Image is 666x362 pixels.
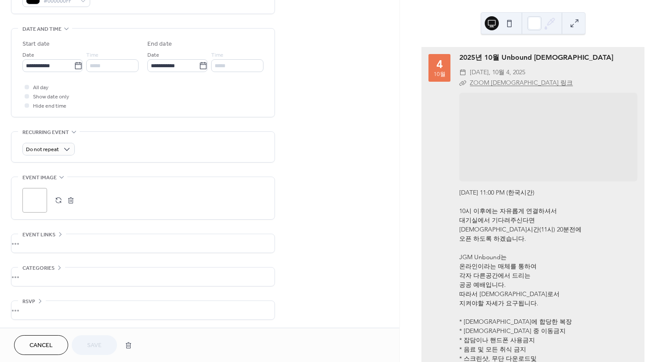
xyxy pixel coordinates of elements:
[14,335,68,355] button: Cancel
[22,51,34,60] span: Date
[33,102,66,111] span: Hide end time
[434,72,446,77] div: 10월
[459,53,613,62] a: 2025년 10월 Unbound [DEMOGRAPHIC_DATA]
[33,83,48,93] span: All day
[22,297,35,306] span: RSVP
[11,301,274,319] div: •••
[22,128,69,137] span: Recurring event
[33,93,69,102] span: Show date only
[147,51,159,60] span: Date
[459,78,466,88] div: ​
[11,234,274,253] div: •••
[11,268,274,286] div: •••
[22,173,57,182] span: Event image
[211,51,223,60] span: Time
[436,59,443,70] div: 4
[29,341,53,351] span: Cancel
[459,67,466,78] div: ​
[22,25,62,34] span: Date and time
[22,40,50,49] div: Start date
[86,51,99,60] span: Time
[22,230,55,239] span: Event links
[470,79,573,87] a: ZOOM [DEMOGRAPHIC_DATA] 링크
[470,67,525,78] span: [DATE], 10월 4, 2025
[147,40,172,49] div: End date
[26,145,59,155] span: Do not repeat
[22,188,47,213] div: ;
[22,264,55,273] span: Categories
